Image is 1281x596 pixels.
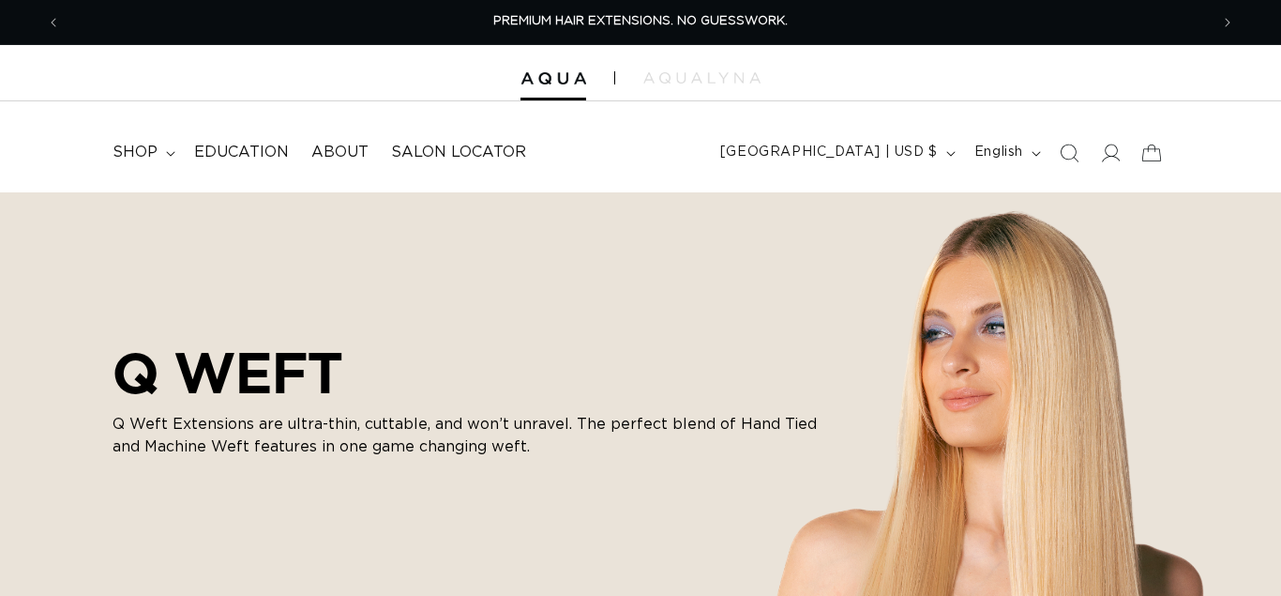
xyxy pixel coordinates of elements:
[33,5,74,40] button: Previous announcement
[643,72,761,84] img: aqualyna.com
[391,143,526,162] span: Salon Locator
[963,135,1048,171] button: English
[1207,5,1248,40] button: Next announcement
[194,143,289,162] span: Education
[311,143,369,162] span: About
[113,143,158,162] span: shop
[493,15,788,27] span: PREMIUM HAIR EXTENSIONS. NO GUESSWORK.
[720,143,938,162] span: [GEOGRAPHIC_DATA] | USD $
[974,143,1023,162] span: English
[300,131,380,174] a: About
[183,131,300,174] a: Education
[709,135,963,171] button: [GEOGRAPHIC_DATA] | USD $
[101,131,183,174] summary: shop
[113,413,825,458] p: Q Weft Extensions are ultra-thin, cuttable, and won’t unravel. The perfect blend of Hand Tied and...
[380,131,537,174] a: Salon Locator
[113,340,825,405] h2: Q WEFT
[1048,132,1090,174] summary: Search
[520,72,586,85] img: Aqua Hair Extensions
